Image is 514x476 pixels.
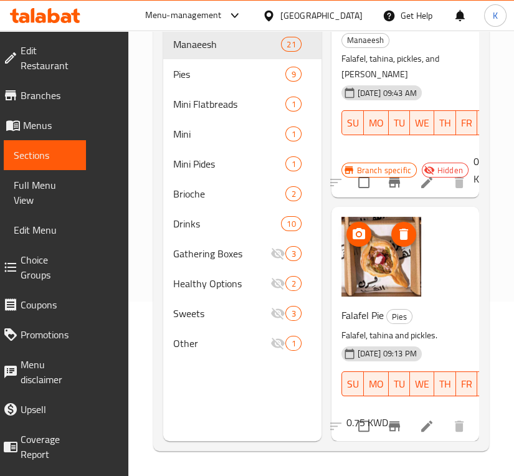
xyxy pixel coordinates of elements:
[23,118,76,133] span: Menus
[163,328,321,358] div: Other1
[163,24,321,363] nav: Menu sections
[434,371,456,396] button: TH
[21,432,76,462] span: Coverage Report
[439,114,451,132] span: TH
[444,411,474,441] button: delete
[163,179,321,209] div: Brioche2
[461,375,472,393] span: FR
[285,336,301,351] div: items
[474,153,494,188] h6: 0.85 KWD
[280,9,363,22] div: [GEOGRAPHIC_DATA]
[163,239,321,269] div: Gathering Boxes3
[286,278,300,290] span: 2
[391,222,416,247] button: delete image
[14,148,76,163] span: Sections
[351,413,377,439] span: Select to update
[477,371,499,396] button: SA
[285,97,301,112] div: items
[410,110,434,135] button: WE
[352,164,416,176] span: Branch specific
[281,216,301,231] div: items
[270,276,285,291] svg: Inactive section
[286,128,300,140] span: 1
[173,97,285,112] span: Mini Flatbreads
[419,175,434,190] a: Edit menu item
[444,168,474,198] button: delete
[369,114,384,132] span: MO
[285,246,301,261] div: items
[173,306,270,321] span: Sweets
[286,188,300,200] span: 2
[364,371,389,396] button: MO
[21,252,76,282] span: Choice Groups
[173,216,281,231] span: Drinks
[21,43,76,73] span: Edit Restaurant
[163,149,321,179] div: Mini Pides1
[14,222,76,237] span: Edit Menu
[389,371,410,396] button: TU
[394,375,405,393] span: TU
[285,67,301,82] div: items
[341,51,459,82] p: Falafel, tahina, pickles, and [PERSON_NAME]
[173,156,285,171] span: Mini Pides
[286,98,300,110] span: 1
[173,276,270,291] span: Healthy Options
[285,186,301,201] div: items
[432,164,468,176] span: Hidden
[285,126,301,141] div: items
[21,402,76,417] span: Upsell
[163,29,321,59] div: Manaeesh21
[439,375,451,393] span: TH
[163,298,321,328] div: Sweets3
[415,114,429,132] span: WE
[173,37,281,52] span: Manaeesh
[410,371,434,396] button: WE
[282,218,300,230] span: 10
[386,309,412,324] div: Pies
[173,126,285,141] span: Mini
[286,338,300,350] span: 1
[341,328,459,343] p: Falafel, tahina and pickles.
[456,371,477,396] button: FR
[173,186,285,201] div: Brioche
[286,69,300,80] span: 9
[21,327,76,342] span: Promotions
[461,114,472,132] span: FR
[270,306,285,321] svg: Inactive section
[342,33,389,47] span: Manaeesh
[270,246,285,261] svg: Inactive section
[145,8,222,23] div: Menu-management
[282,39,300,50] span: 21
[347,375,359,393] span: SU
[21,88,76,103] span: Branches
[286,248,300,260] span: 3
[456,110,477,135] button: FR
[369,375,384,393] span: MO
[415,375,429,393] span: WE
[477,110,499,135] button: SA
[341,371,364,396] button: SU
[346,222,371,247] button: upload picture
[285,306,301,321] div: items
[364,110,389,135] button: MO
[434,110,456,135] button: TH
[21,357,76,387] span: Menu disclaimer
[493,9,498,22] span: K
[341,110,364,135] button: SU
[286,308,300,320] span: 3
[173,67,285,82] span: Pies
[394,114,405,132] span: TU
[173,336,270,351] span: Other
[173,246,270,261] span: Gathering Boxes
[341,306,384,325] span: Falafel Pie
[353,348,422,359] span: [DATE] 09:13 PM
[4,215,86,245] a: Edit Menu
